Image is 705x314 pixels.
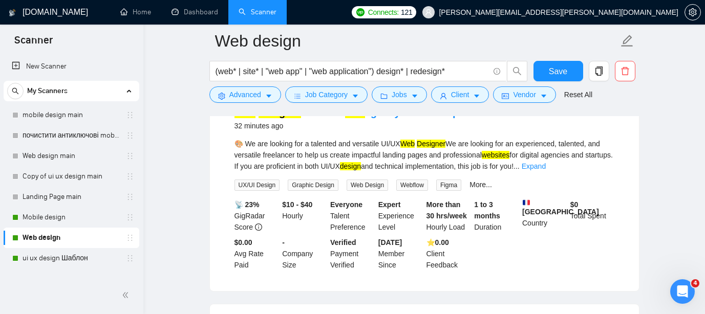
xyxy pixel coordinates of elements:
span: My Scanners [27,81,68,101]
mark: Web [400,140,415,148]
input: Scanner name... [215,28,618,54]
div: Payment Verified [328,237,376,271]
span: holder [126,111,134,119]
b: - [282,238,285,246]
a: homeHome [120,8,151,16]
span: holder [126,254,134,262]
span: search [8,87,23,95]
a: searchScanner [239,8,276,16]
input: Search Freelance Jobs... [216,65,489,78]
span: copy [589,66,609,76]
span: setting [218,92,225,100]
img: logo [9,5,16,21]
span: Graphic Design [288,180,338,191]
mark: websites [482,151,509,159]
span: user [440,92,447,100]
a: setting [685,8,701,16]
div: Country [520,199,568,233]
button: folderJobscaret-down [372,86,427,103]
button: idcardVendorcaret-down [493,86,556,103]
span: info-circle [494,68,500,75]
b: Expert [378,200,401,209]
span: idcard [502,92,509,100]
span: 121 [401,7,412,18]
button: search [507,61,527,81]
span: Advanced [229,89,261,100]
span: Jobs [392,89,407,100]
span: bars [294,92,301,100]
div: Company Size [280,237,328,271]
a: ui ux design Шаблон [23,248,120,268]
span: holder [126,152,134,160]
b: [DATE] [378,238,402,246]
span: caret-down [540,92,547,100]
span: Webflow [396,180,428,191]
button: Save [533,61,583,81]
mark: Designer [417,140,445,148]
span: holder [126,131,134,140]
span: holder [126,234,134,242]
div: Talent Preference [328,199,376,233]
div: Member Since [376,237,424,271]
a: Mobile design [23,207,120,228]
button: userClientcaret-down [431,86,489,103]
div: Duration [472,199,520,233]
iframe: Intercom live chat [670,279,695,304]
div: Total Spent [568,199,616,233]
a: dashboardDashboard [172,8,218,16]
span: caret-down [352,92,359,100]
b: Everyone [330,200,362,209]
span: double-left [122,290,132,300]
span: Scanner [6,33,61,54]
div: Experience Level [376,199,424,233]
button: delete [615,61,635,81]
span: user [425,9,432,16]
span: edit [621,34,634,48]
span: Connects: [368,7,399,18]
a: Copy of ui ux design main [23,166,120,187]
div: Hourly Load [424,199,473,233]
span: Save [549,65,567,78]
button: barsJob Categorycaret-down [285,86,368,103]
span: caret-down [265,92,272,100]
b: $0.00 [234,238,252,246]
span: holder [126,213,134,221]
span: caret-down [473,92,480,100]
b: Verified [330,238,356,246]
img: 🇫🇷 [523,199,530,206]
b: $ 0 [570,200,579,209]
b: $10 - $40 [282,200,312,209]
a: More... [469,181,492,189]
span: Vendor [513,89,536,100]
a: New Scanner [12,56,131,77]
span: 4 [691,279,699,287]
b: 1 to 3 months [474,200,500,220]
li: My Scanners [4,81,139,268]
div: Avg Rate Paid [232,237,281,271]
span: Figma [436,180,461,191]
mark: design [340,162,361,170]
span: ... [514,162,520,170]
div: Client Feedback [424,237,473,271]
button: setting [685,4,701,20]
div: GigRadar Score [232,199,281,233]
button: search [7,83,24,99]
a: почистити антиключові mobile design main [23,125,120,146]
div: 🎨 We are looking for a talented and versatile UI/UX We are looking for an experienced, talented, ... [234,138,614,172]
span: holder [126,193,134,201]
span: Job Category [305,89,348,100]
span: UX/UI Design [234,180,280,191]
div: 32 minutes ago [234,120,459,132]
span: Web Design [347,180,388,191]
div: Hourly [280,199,328,233]
b: ⭐️ 0.00 [426,238,449,246]
span: caret-down [411,92,418,100]
b: 📡 23% [234,200,260,209]
a: mobile design main [23,105,120,125]
span: Client [451,89,469,100]
a: Web design [23,228,120,248]
span: folder [380,92,388,100]
a: Expand [522,162,546,170]
span: holder [126,172,134,181]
